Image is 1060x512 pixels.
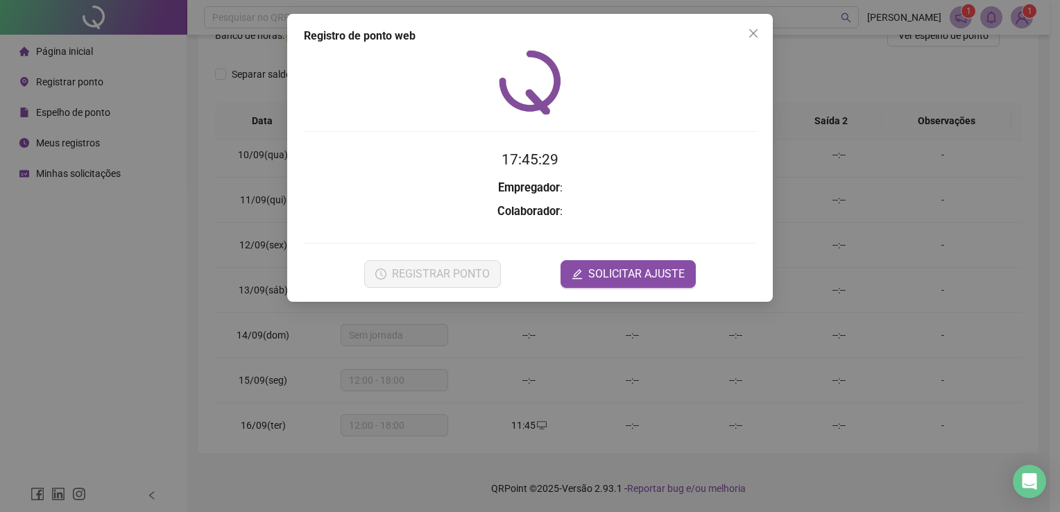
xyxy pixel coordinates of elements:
span: close [748,28,759,39]
strong: Colaborador [497,205,560,218]
button: Close [742,22,764,44]
h3: : [304,203,756,221]
button: REGISTRAR PONTO [364,260,501,288]
h3: : [304,179,756,197]
time: 17:45:29 [502,151,558,168]
div: Registro de ponto web [304,28,756,44]
img: QRPoint [499,50,561,114]
div: Open Intercom Messenger [1013,465,1046,498]
strong: Empregador [498,181,560,194]
span: edit [572,268,583,280]
button: editSOLICITAR AJUSTE [561,260,696,288]
span: SOLICITAR AJUSTE [588,266,685,282]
